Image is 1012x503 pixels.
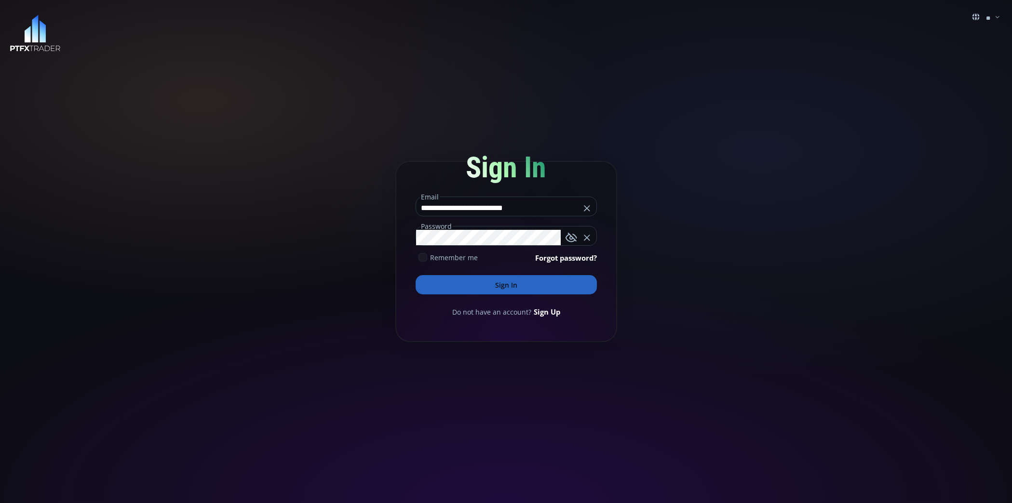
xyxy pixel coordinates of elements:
img: LOGO [10,15,61,52]
div: Do not have an account? [416,306,597,317]
a: Forgot password? [535,252,597,263]
span: Sign In [466,150,546,185]
a: Sign Up [534,306,560,317]
span: Remember me [430,252,478,263]
button: Sign In [416,275,597,294]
